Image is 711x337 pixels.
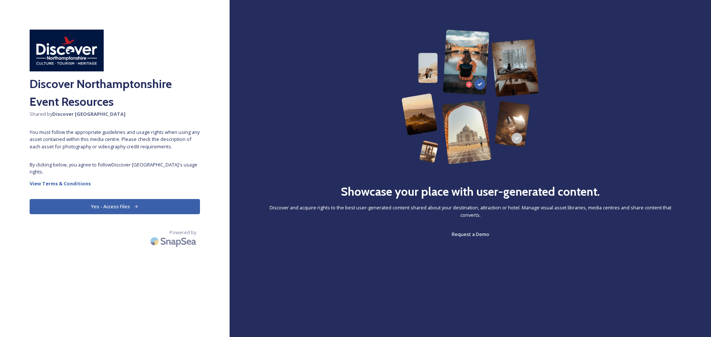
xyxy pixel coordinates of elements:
[30,129,200,150] span: You must follow the appropriate guidelines and usage rights when using any asset contained within...
[170,229,196,236] span: Powered by
[148,233,200,250] img: SnapSea Logo
[30,111,200,118] span: Shared by
[341,183,600,200] h2: Showcase your place with user-generated content.
[30,180,91,187] strong: View Terms & Conditions
[52,111,126,117] strong: Discover [GEOGRAPHIC_DATA]
[452,231,489,237] span: Request a Demo
[30,179,200,188] a: View Terms & Conditions
[401,30,539,164] img: 63b42ca75bacad526042e722_Group%20154-p-800.png
[259,204,681,218] span: Discover and acquire rights to the best user-generated content shared about your destination, att...
[30,199,200,214] button: Yes - Access Files
[452,230,489,239] a: Request a Demo
[30,30,104,71] img: Discover%20Northamptonshire.jpg
[30,161,200,175] span: By clicking below, you agree to follow Discover [GEOGRAPHIC_DATA] 's usage rights.
[30,75,200,111] h2: Discover Northamptonshire Event Resources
